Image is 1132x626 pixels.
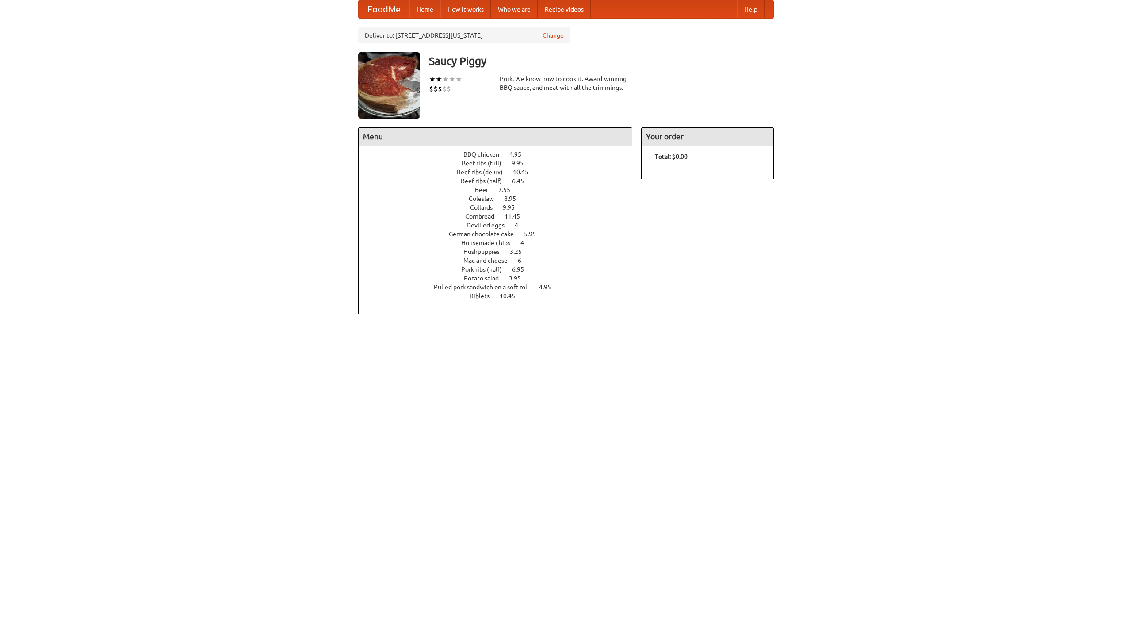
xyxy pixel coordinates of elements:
a: Beef ribs (full) 9.95 [462,160,540,167]
span: 10.45 [500,292,524,300]
span: Beef ribs (full) [462,160,510,167]
a: Hushpuppies 3.25 [463,248,538,255]
span: 6.45 [512,177,533,184]
li: ★ [442,74,449,84]
span: 10.45 [513,169,537,176]
span: 7.55 [498,186,519,193]
span: BBQ chicken [463,151,508,158]
span: 4.95 [539,284,560,291]
span: Coleslaw [469,195,503,202]
span: 3.25 [510,248,531,255]
a: Beef ribs (half) 6.45 [461,177,540,184]
span: Riblets [470,292,498,300]
a: Pork ribs (half) 6.95 [461,266,540,273]
span: Pork ribs (half) [461,266,511,273]
span: Devilled eggs [467,222,513,229]
li: $ [429,84,433,94]
li: ★ [455,74,462,84]
span: Beef ribs (half) [461,177,511,184]
a: Mac and cheese 6 [463,257,538,264]
li: ★ [449,74,455,84]
div: Pork. We know how to cook it. Award-winning BBQ sauce, and meat with all the trimmings. [500,74,632,92]
span: 4.95 [509,151,530,158]
span: 6 [518,257,530,264]
a: Change [543,31,564,40]
h4: Your order [642,128,773,146]
span: 11.45 [505,213,529,220]
li: $ [438,84,442,94]
li: ★ [436,74,442,84]
a: Cornbread 11.45 [465,213,536,220]
span: Beer [475,186,497,193]
a: Help [737,0,765,18]
img: angular.jpg [358,52,420,119]
span: Collards [470,204,501,211]
span: 3.95 [509,275,530,282]
span: 8.95 [504,195,525,202]
span: Pulled pork sandwich on a soft roll [434,284,538,291]
a: Who we are [491,0,538,18]
span: 5.95 [524,230,545,238]
a: Potato salad 3.95 [464,275,537,282]
span: 4 [515,222,527,229]
li: $ [433,84,438,94]
span: Potato salad [464,275,508,282]
a: Recipe videos [538,0,591,18]
a: Home [409,0,440,18]
li: ★ [429,74,436,84]
a: Collards 9.95 [470,204,531,211]
span: Hushpuppies [463,248,509,255]
a: FoodMe [359,0,409,18]
a: Pulled pork sandwich on a soft roll 4.95 [434,284,567,291]
span: 4 [520,239,533,246]
span: 9.95 [512,160,532,167]
a: How it works [440,0,491,18]
a: Beer 7.55 [475,186,527,193]
span: Cornbread [465,213,503,220]
a: Devilled eggs 4 [467,222,535,229]
div: Deliver to: [STREET_ADDRESS][US_STATE] [358,27,570,43]
span: Beef ribs (delux) [457,169,512,176]
a: Housemade chips 4 [461,239,540,246]
span: 9.95 [503,204,524,211]
a: BBQ chicken 4.95 [463,151,538,158]
li: $ [442,84,447,94]
span: 6.95 [512,266,533,273]
h4: Menu [359,128,632,146]
li: $ [447,84,451,94]
a: Riblets 10.45 [470,292,532,300]
b: Total: $0.00 [655,153,688,160]
span: Housemade chips [461,239,519,246]
h3: Saucy Piggy [429,52,774,70]
a: Beef ribs (delux) 10.45 [457,169,545,176]
span: German chocolate cake [449,230,523,238]
a: Coleslaw 8.95 [469,195,532,202]
a: German chocolate cake 5.95 [449,230,552,238]
span: Mac and cheese [463,257,516,264]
